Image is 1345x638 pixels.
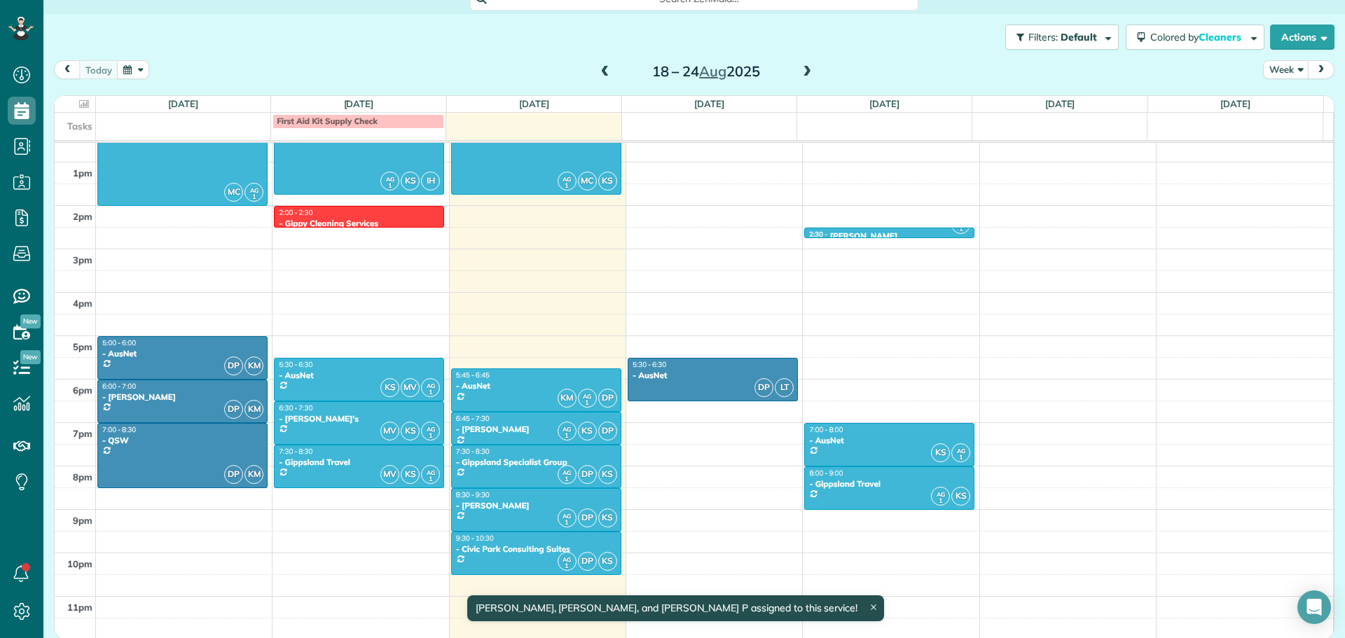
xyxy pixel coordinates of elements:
span: AG [427,469,435,476]
a: [DATE] [344,98,374,109]
div: - Gippsland Travel [808,479,970,489]
span: AG [563,512,571,520]
div: - AusNet [102,349,263,359]
button: Today [79,60,118,79]
span: 2pm [73,211,92,222]
small: 1 [381,179,399,193]
small: 1 [558,473,576,486]
span: AG [386,175,394,183]
div: [PERSON_NAME] [830,231,898,241]
div: - [PERSON_NAME] [102,392,263,402]
button: prev [54,60,81,79]
span: AG [937,490,945,498]
span: AG [563,555,571,563]
span: KS [951,487,970,506]
small: 1 [952,223,970,236]
span: 5:30 - 6:30 [279,360,312,369]
span: 5:00 - 6:00 [102,338,136,347]
span: 5pm [73,341,92,352]
a: [DATE] [1045,98,1075,109]
div: Open Intercom Messenger [1297,590,1331,624]
span: AG [250,186,258,194]
span: AG [427,425,435,433]
span: 7:30 - 8:30 [456,447,490,456]
span: AG [563,469,571,476]
a: [DATE] [519,98,549,109]
span: MC [578,172,597,190]
span: Aug [699,62,726,80]
span: DP [224,400,243,419]
small: 1 [558,179,576,193]
span: 9:30 - 10:30 [456,534,494,543]
span: KM [244,465,263,484]
span: DP [598,422,617,441]
small: 1 [932,494,949,508]
span: AG [427,382,435,389]
div: - [PERSON_NAME] [455,424,617,434]
span: KS [380,378,399,397]
button: Actions [1270,25,1334,50]
span: AG [563,175,571,183]
span: KS [598,508,617,527]
span: MC [224,183,243,202]
span: MV [380,465,399,484]
span: 5:45 - 6:45 [456,370,490,380]
span: DP [754,378,773,397]
div: - AusNet [808,436,970,445]
span: New [20,350,41,364]
span: MV [401,378,420,397]
span: 7:00 - 8:00 [809,425,843,434]
span: LT [775,378,794,397]
span: 2:00 - 2:30 [279,208,312,217]
span: First Aid Kit Supply Check [277,116,378,126]
span: 8pm [73,471,92,483]
span: DP [578,465,597,484]
span: 1pm [73,167,92,179]
button: next [1308,60,1334,79]
small: 1 [245,190,263,204]
span: AG [583,392,591,400]
span: 7pm [73,428,92,439]
small: 1 [558,560,576,573]
span: 7:30 - 8:30 [279,447,312,456]
div: - AusNet [455,381,617,391]
small: 1 [422,429,439,443]
a: Filters: Default [998,25,1119,50]
span: 8:00 - 9:00 [809,469,843,478]
button: Week [1263,60,1309,79]
div: - Civic Park Consulting Suites [455,544,617,554]
span: DP [224,465,243,484]
div: - AusNet [632,370,794,380]
a: [DATE] [694,98,724,109]
span: AG [563,425,571,433]
span: KS [578,422,597,441]
span: 10pm [67,558,92,569]
small: 1 [558,429,576,443]
span: AG [957,447,965,455]
span: Filters: [1028,31,1058,43]
small: 1 [952,451,970,464]
button: Filters: Default [1005,25,1119,50]
span: Colored by [1150,31,1246,43]
span: KM [558,389,577,408]
span: 8:30 - 9:30 [456,490,490,499]
span: 6pm [73,384,92,396]
span: DP [578,508,597,527]
small: 1 [558,516,576,529]
span: DP [598,389,617,408]
div: - Gippsland Travel [278,457,440,467]
div: - AusNet [278,370,440,380]
div: - QSW [102,436,263,445]
span: IH [421,172,440,190]
span: Cleaners [1199,31,1243,43]
button: Colored byCleaners [1126,25,1264,50]
h2: 18 – 24 2025 [619,64,794,79]
span: KM [244,400,263,419]
span: 6:45 - 7:30 [456,414,490,423]
a: [DATE] [1220,98,1250,109]
div: - [PERSON_NAME] [455,501,617,511]
a: [DATE] [869,98,899,109]
span: Default [1061,31,1098,43]
small: 1 [579,396,596,410]
span: 5:30 - 6:30 [633,360,666,369]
